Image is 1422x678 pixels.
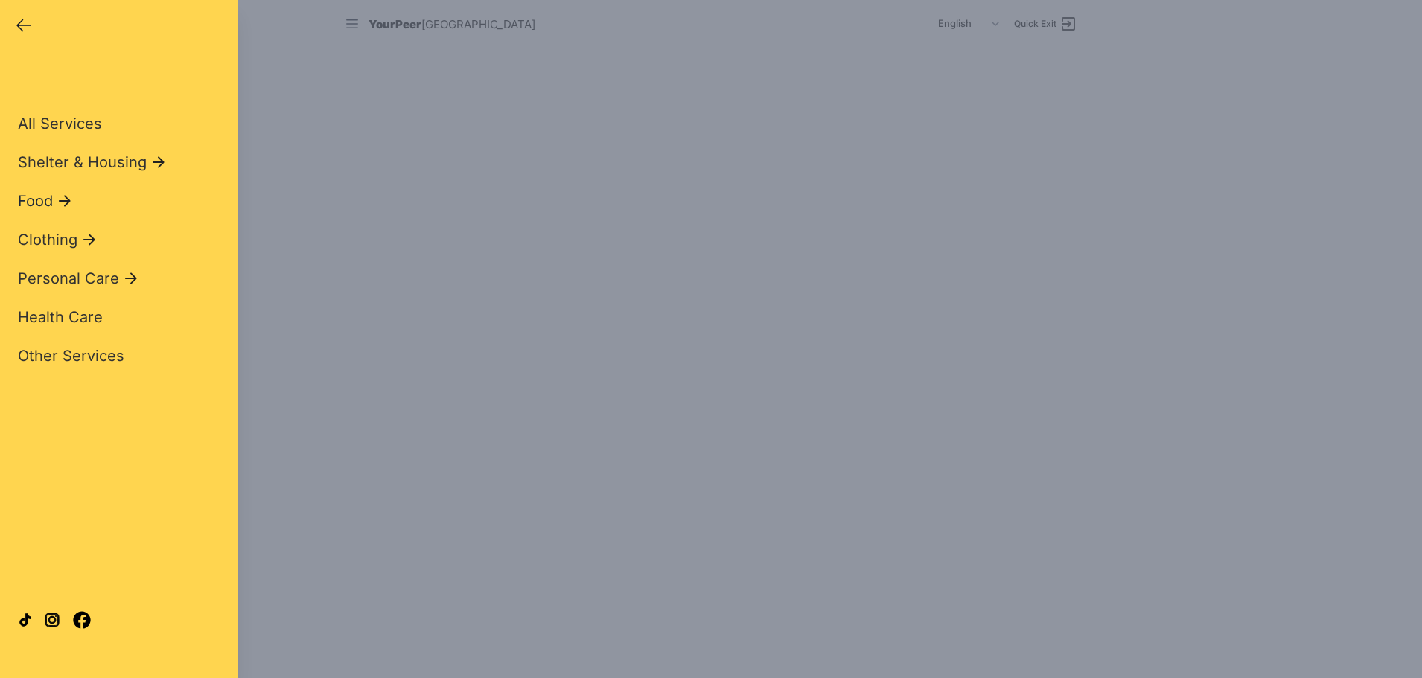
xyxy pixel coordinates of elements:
button: Shelter & Housing [18,152,168,173]
span: Shelter & Housing [18,152,147,173]
span: Health Care [18,308,103,326]
a: All Services [18,113,102,134]
button: Clothing [18,229,98,250]
button: Personal Care [18,268,140,289]
a: Health Care [18,307,103,327]
span: Clothing [18,229,77,250]
span: All Services [18,115,102,132]
button: Food [18,191,74,211]
span: Food [18,191,53,211]
a: Other Services [18,345,124,366]
span: Other Services [18,347,124,365]
span: Personal Care [18,268,119,289]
